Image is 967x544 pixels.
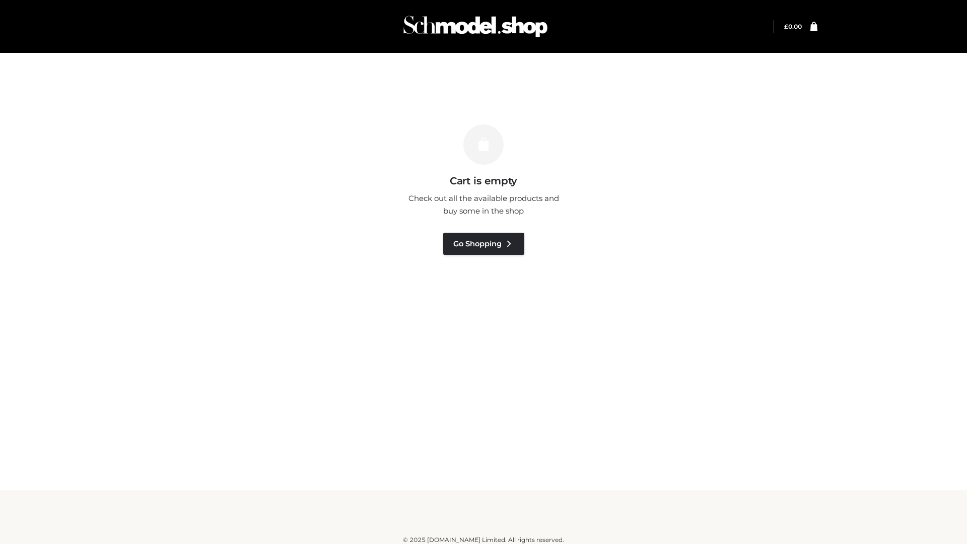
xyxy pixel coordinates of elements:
[784,23,802,30] a: £0.00
[443,233,524,255] a: Go Shopping
[784,23,802,30] bdi: 0.00
[403,192,564,218] p: Check out all the available products and buy some in the shop
[172,175,795,187] h3: Cart is empty
[784,23,788,30] span: £
[400,7,551,46] img: Schmodel Admin 964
